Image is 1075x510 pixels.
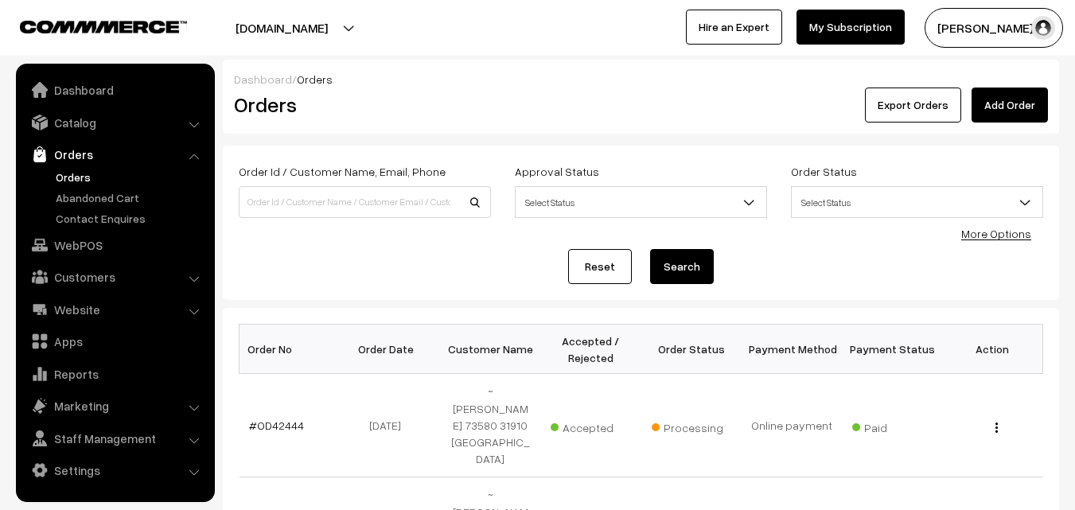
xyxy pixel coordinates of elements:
a: Add Order [972,88,1048,123]
span: Accepted [551,415,630,436]
th: Customer Name [440,325,540,374]
a: #OD42444 [249,419,304,432]
label: Order Status [791,163,857,180]
th: Order Status [641,325,742,374]
a: Hire an Expert [686,10,782,45]
button: [DOMAIN_NAME] [180,8,384,48]
a: Abandoned Cart [52,189,209,206]
h2: Orders [234,92,489,117]
a: WebPOS [20,231,209,259]
a: Reports [20,360,209,388]
a: Staff Management [20,424,209,453]
th: Accepted / Rejected [540,325,641,374]
td: ~[PERSON_NAME] 73580 31910 [GEOGRAPHIC_DATA] [440,374,540,477]
a: Website [20,295,209,324]
img: Menu [995,422,998,433]
a: Customers [20,263,209,291]
img: COMMMERCE [20,21,187,33]
th: Payment Method [742,325,842,374]
button: Export Orders [865,88,961,123]
label: Approval Status [515,163,599,180]
span: Paid [852,415,932,436]
img: user [1031,16,1055,40]
button: Search [650,249,714,284]
a: Contact Enquires [52,210,209,227]
label: Order Id / Customer Name, Email, Phone [239,163,446,180]
a: Orders [52,169,209,185]
span: Select Status [516,189,766,216]
a: More Options [961,227,1031,240]
td: [DATE] [340,374,440,477]
a: Dashboard [20,76,209,104]
a: Settings [20,456,209,485]
span: Select Status [791,186,1043,218]
span: Orders [297,72,333,86]
a: COMMMERCE [20,16,159,35]
td: Online payment [742,374,842,477]
th: Order Date [340,325,440,374]
a: Catalog [20,108,209,137]
th: Payment Status [842,325,942,374]
span: Select Status [515,186,767,218]
th: Order No [240,325,340,374]
a: Apps [20,327,209,356]
span: Processing [652,415,731,436]
span: Select Status [792,189,1042,216]
a: Reset [568,249,632,284]
th: Action [942,325,1042,374]
a: Orders [20,140,209,169]
a: My Subscription [797,10,905,45]
a: Dashboard [234,72,292,86]
div: / [234,71,1048,88]
button: [PERSON_NAME] s… [925,8,1063,48]
a: Marketing [20,391,209,420]
input: Order Id / Customer Name / Customer Email / Customer Phone [239,186,491,218]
